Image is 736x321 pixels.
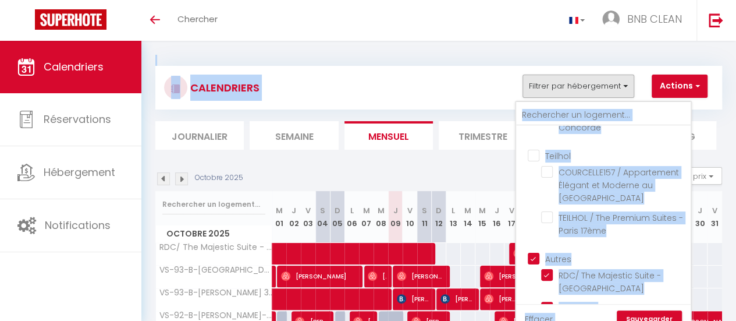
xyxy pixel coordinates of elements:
abbr: M [363,205,370,216]
span: Chercher [177,13,218,25]
abbr: S [422,205,427,216]
abbr: S [320,205,325,216]
span: [PERSON_NAME] [281,265,355,287]
abbr: M [378,205,385,216]
span: RDC/ The Majestic Suite - [GEOGRAPHIC_DATA] [559,270,661,294]
abbr: J [393,205,397,216]
img: Super Booking [35,9,106,30]
span: [PERSON_NAME] [484,288,517,310]
span: [PERSON_NAME] [484,265,531,287]
th: 05 [330,191,344,243]
span: Réservations [44,112,111,126]
th: 02 [286,191,301,243]
abbr: M [464,205,471,216]
abbr: M [479,205,486,216]
span: Autres [545,253,571,265]
abbr: D [335,205,340,216]
span: Calendriers [44,59,104,74]
span: VS-92-B-[PERSON_NAME]-LOS-6P/67M/96-115 · Brand New Apartment for 6ppl - near [GEOGRAPHIC_DATA] [158,311,274,320]
th: 30 [693,191,707,243]
li: Semaine [250,121,338,150]
th: 15 [475,191,490,243]
span: RDC/ The Majestic Suite - [GEOGRAPHIC_DATA] [158,243,274,252]
th: 08 [374,191,388,243]
abbr: V [712,205,717,216]
th: 11 [417,191,432,243]
span: Hébergement [44,165,115,179]
li: Trimestre [439,121,527,150]
abbr: D [436,205,442,216]
span: Octobre 2025 [156,225,272,242]
span: COURCELLE157 / Appartement Élégant et Moderne au [GEOGRAPHIC_DATA] [559,167,679,204]
abbr: J [495,205,499,216]
abbr: J [698,205,702,216]
th: 07 [359,191,374,243]
span: [PERSON_NAME] [397,265,443,287]
button: Filtrer par hébergement [522,75,634,98]
abbr: L [350,205,354,216]
span: VS-93-B-[GEOGRAPHIC_DATA]-AGGOUNE 1-2P/17M/52-62 · Superbe Studio- [GEOGRAPHIC_DATA] - proche [GE... [158,266,274,274]
input: Rechercher un logement... [516,105,691,126]
li: Journalier [155,121,244,150]
h3: CALENDRIERS [187,75,259,101]
th: 16 [490,191,504,243]
th: 14 [461,191,475,243]
span: 4G/ The Majestic Suite- Concorde [559,109,654,133]
abbr: V [305,205,311,216]
abbr: V [509,205,514,216]
abbr: L [451,205,455,216]
span: VS-93-B-[PERSON_NAME] 3-2P/18M/52-62 · Charmant appartement aux [GEOGRAPHIC_DATA] - 2per [158,288,274,297]
img: ... [602,10,620,28]
span: [PERSON_NAME] [368,265,386,287]
li: Mensuel [344,121,433,150]
th: 31 [707,191,722,243]
th: 06 [344,191,359,243]
span: Teilhol [545,150,571,162]
button: Actions [652,75,707,98]
span: BNB CLEAN [627,12,682,26]
th: 13 [446,191,461,243]
th: 01 [272,191,287,243]
p: Octobre 2025 [195,172,243,184]
span: [PERSON_NAME] [440,288,473,310]
abbr: M [276,205,283,216]
span: Notifications [45,218,111,232]
img: logout [709,13,723,27]
abbr: J [291,205,296,216]
th: 10 [403,191,417,243]
th: 12 [432,191,446,243]
span: [PERSON_NAME] [397,288,429,310]
th: 03 [301,191,315,243]
span: [PERSON_NAME] [513,242,532,264]
span: TEILHOL / The Premium Suites - Paris 17ème [559,212,683,237]
th: 04 [315,191,330,243]
th: 17 [504,191,519,243]
input: Rechercher un logement... [162,194,265,215]
th: 09 [388,191,403,243]
abbr: V [407,205,413,216]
